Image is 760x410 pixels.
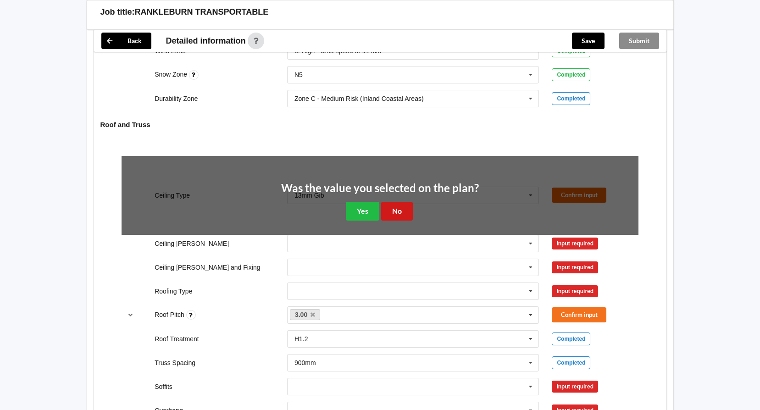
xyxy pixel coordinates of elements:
[100,120,660,129] h4: Roof and Truss
[290,309,320,320] a: 3.00
[155,383,172,390] label: Soffits
[552,285,598,297] div: Input required
[155,240,229,247] label: Ceiling [PERSON_NAME]
[135,7,269,17] h3: RANKLEBURN TRANSPORTABLE
[552,332,590,345] div: Completed
[552,356,590,369] div: Completed
[101,33,151,49] button: Back
[155,359,195,366] label: Truss Spacing
[294,360,316,366] div: 900mm
[155,95,198,102] label: Durability Zone
[166,37,246,45] span: Detailed information
[572,33,605,49] button: Save
[552,92,590,105] div: Completed
[552,381,598,393] div: Input required
[155,71,189,78] label: Snow Zone
[294,48,381,54] div: 3. High - wind speed of 44 m/s
[155,311,186,318] label: Roof Pitch
[100,7,135,17] h3: Job title:
[155,288,192,295] label: Roofing Type
[281,181,479,195] h2: Was the value you selected on the plan?
[552,68,590,81] div: Completed
[155,264,260,271] label: Ceiling [PERSON_NAME] and Fixing
[552,307,606,322] button: Confirm input
[552,261,598,273] div: Input required
[552,238,598,249] div: Input required
[155,335,199,343] label: Roof Treatment
[294,336,308,342] div: H1.2
[122,307,139,323] button: reference-toggle
[381,202,413,221] button: No
[294,95,424,102] div: Zone C - Medium Risk (Inland Coastal Areas)
[346,202,379,221] button: Yes
[294,72,303,78] div: N5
